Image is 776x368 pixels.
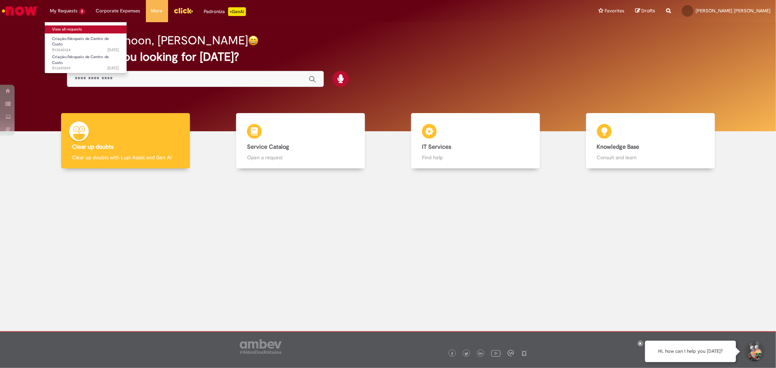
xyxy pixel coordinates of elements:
[1,4,38,18] img: ServiceNow
[45,25,127,33] a: View all requests
[248,35,259,46] img: happy-face.png
[422,143,451,151] b: IT Services
[479,352,482,356] img: logo_footer_linkedin.png
[38,113,213,169] a: Clear up doubts Clear up doubts with Lupi Assist and Gen AI
[72,143,114,151] b: Clear up doubts
[67,34,248,47] h2: Good afternoon, [PERSON_NAME]
[96,7,140,15] span: Corporate Expenses
[635,8,655,15] a: Drafts
[240,339,282,354] img: logo_footer_ambev_rotulo_gray.png
[108,47,119,53] span: [DATE]
[45,35,127,51] a: Open R13545124 : Criação/bloqueio de Centro de Custo
[508,350,514,356] img: logo_footer_workplace.png
[52,47,119,53] span: R13545124
[67,51,709,63] h2: What are you looking for [DATE]?
[597,143,640,151] b: Knowledge Base
[521,350,528,356] img: logo_footer_naosei.png
[491,348,501,358] img: logo_footer_youtube.png
[151,7,163,15] span: More
[108,47,119,53] time: 17/09/2025 17:43:05
[597,154,704,161] p: Consult and learn
[696,8,771,14] span: [PERSON_NAME] [PERSON_NAME]
[388,113,563,169] a: IT Services Find help
[79,8,85,15] span: 2
[743,341,765,363] button: Start Support Conversation
[247,143,289,151] b: Service Catalog
[645,341,736,362] div: Hi, how can I help you [DATE]?
[108,65,119,71] time: 08/09/2025 09:55:07
[44,22,127,73] ul: My Requests
[174,5,193,16] img: click_logo_yellow_360x200.png
[228,7,246,16] p: +GenAi
[247,154,354,161] p: Open a request
[465,352,468,356] img: logo_footer_twitter.png
[422,154,529,161] p: Find help
[213,113,388,169] a: Service Catalog Open a request
[450,352,454,356] img: logo_footer_facebook.png
[204,7,246,16] div: Padroniza
[563,113,738,169] a: Knowledge Base Consult and learn
[50,7,77,15] span: My Requests
[108,65,119,71] span: [DATE]
[52,36,109,47] span: Criação/bloqueio de Centro de Custo
[52,65,119,71] span: R13491899
[52,54,109,65] span: Criação/bloqueio de Centro de Custo
[72,154,179,161] p: Clear up doubts with Lupi Assist and Gen AI
[641,7,655,14] span: Drafts
[605,7,624,15] span: Favorites
[45,53,127,69] a: Open R13491899 : Criação/bloqueio de Centro de Custo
